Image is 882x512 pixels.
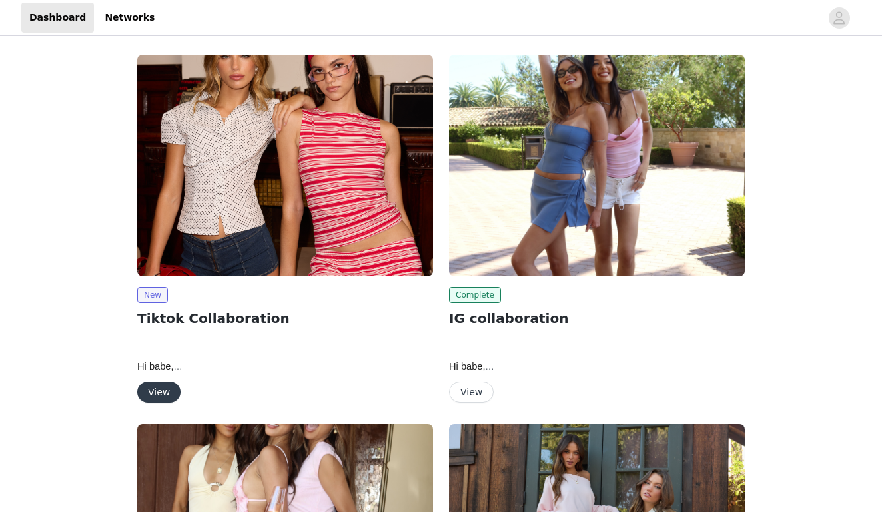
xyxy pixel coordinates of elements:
[21,3,94,33] a: Dashboard
[449,382,494,403] button: View
[137,361,183,372] span: Hi babe,
[449,361,494,372] span: Hi babe,
[449,387,494,397] a: View
[137,387,181,397] a: View
[97,3,163,33] a: Networks
[449,55,745,276] img: Edikted
[137,382,181,403] button: View
[137,55,433,276] img: Edikted
[449,308,745,328] h2: IG collaboration
[833,7,845,29] div: avatar
[449,287,501,303] span: Complete
[137,308,433,328] h2: Tiktok Collaboration
[137,287,168,303] span: New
